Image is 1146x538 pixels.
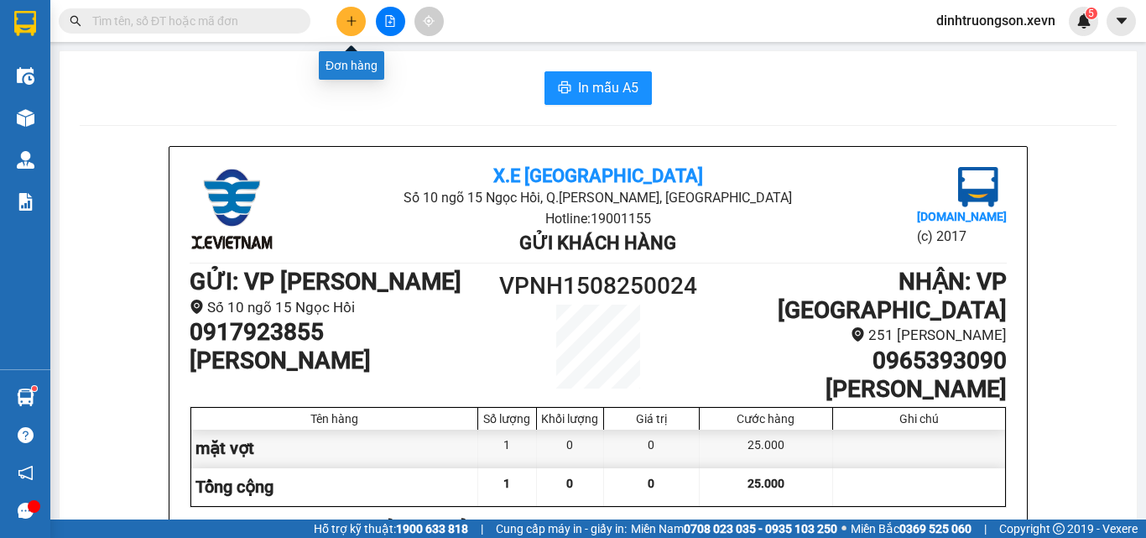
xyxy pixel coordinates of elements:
input: Tìm tên, số ĐT hoặc mã đơn [92,12,290,30]
span: file-add [384,15,396,27]
span: ⚪️ [841,525,846,532]
span: environment [851,327,865,342]
span: aim [423,15,435,27]
div: 0 [604,430,700,467]
div: mặt vợt [191,430,478,467]
span: | [481,520,483,538]
span: | [984,520,987,538]
div: Cước hàng [704,412,828,426]
sup: 5 [1086,8,1097,19]
h1: 0965393090 [701,347,1007,375]
button: file-add [376,7,405,36]
img: warehouse-icon [17,389,34,406]
div: 25.000 [700,430,833,467]
li: 251 [PERSON_NAME] [701,324,1007,347]
span: printer [558,81,571,97]
img: solution-icon [17,193,34,211]
b: X.E [GEOGRAPHIC_DATA] [493,165,703,186]
span: caret-down [1114,13,1129,29]
span: copyright [1053,523,1065,535]
span: Tổng cộng [195,477,273,497]
span: Miền Bắc [851,520,971,538]
button: plus [336,7,366,36]
h1: VPNH1508250024 [496,268,701,305]
span: 0 [566,477,573,490]
div: 0 [537,430,604,467]
img: logo.jpg [958,167,998,207]
img: icon-new-feature [1076,13,1091,29]
div: Tên hàng [195,412,473,426]
img: logo-vxr [14,11,36,36]
h1: [PERSON_NAME] [701,375,1007,404]
img: warehouse-icon [17,109,34,127]
button: caret-down [1107,7,1136,36]
strong: 0369 525 060 [899,522,971,535]
span: 0 [648,477,654,490]
div: Số lượng [482,412,532,426]
span: 1 [503,477,510,490]
span: notification [18,465,34,481]
span: 5 [1088,8,1094,19]
div: Ghi chú [837,412,1001,426]
li: (c) 2017 [917,226,1007,247]
b: Gửi khách hàng [519,232,676,253]
li: Hotline: 19001155 [326,208,870,229]
span: search [70,15,81,27]
strong: 1900 633 818 [396,522,468,535]
sup: 1 [32,386,37,391]
button: printerIn mẫu A5 [544,71,652,105]
button: aim [414,7,444,36]
span: 25.000 [748,477,784,490]
span: plus [346,15,357,27]
div: Giá trị [608,412,695,426]
b: GỬI : VP [PERSON_NAME] [190,268,461,295]
img: warehouse-icon [17,151,34,169]
b: [DOMAIN_NAME] [917,210,1007,223]
strong: 0708 023 035 - 0935 103 250 [684,522,837,535]
span: Hỗ trợ kỹ thuật: [314,520,468,538]
img: logo.jpg [190,167,273,251]
img: warehouse-icon [17,67,34,85]
div: Khối lượng [541,412,599,426]
b: NHẬN : VP [GEOGRAPHIC_DATA] [778,268,1007,324]
span: dinhtruongson.xevn [923,10,1069,31]
span: environment [190,300,204,314]
span: message [18,503,34,519]
li: Số 10 ngõ 15 Ngọc Hồi [190,296,496,319]
div: 1 [478,430,537,467]
li: Số 10 ngõ 15 Ngọc Hồi, Q.[PERSON_NAME], [GEOGRAPHIC_DATA] [326,187,870,208]
span: Cung cấp máy in - giấy in: [496,520,627,538]
span: question-circle [18,427,34,443]
span: Miền Nam [631,520,837,538]
span: In mẫu A5 [578,77,638,98]
h1: 0917923855 [190,318,496,347]
h1: [PERSON_NAME] [190,347,496,375]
